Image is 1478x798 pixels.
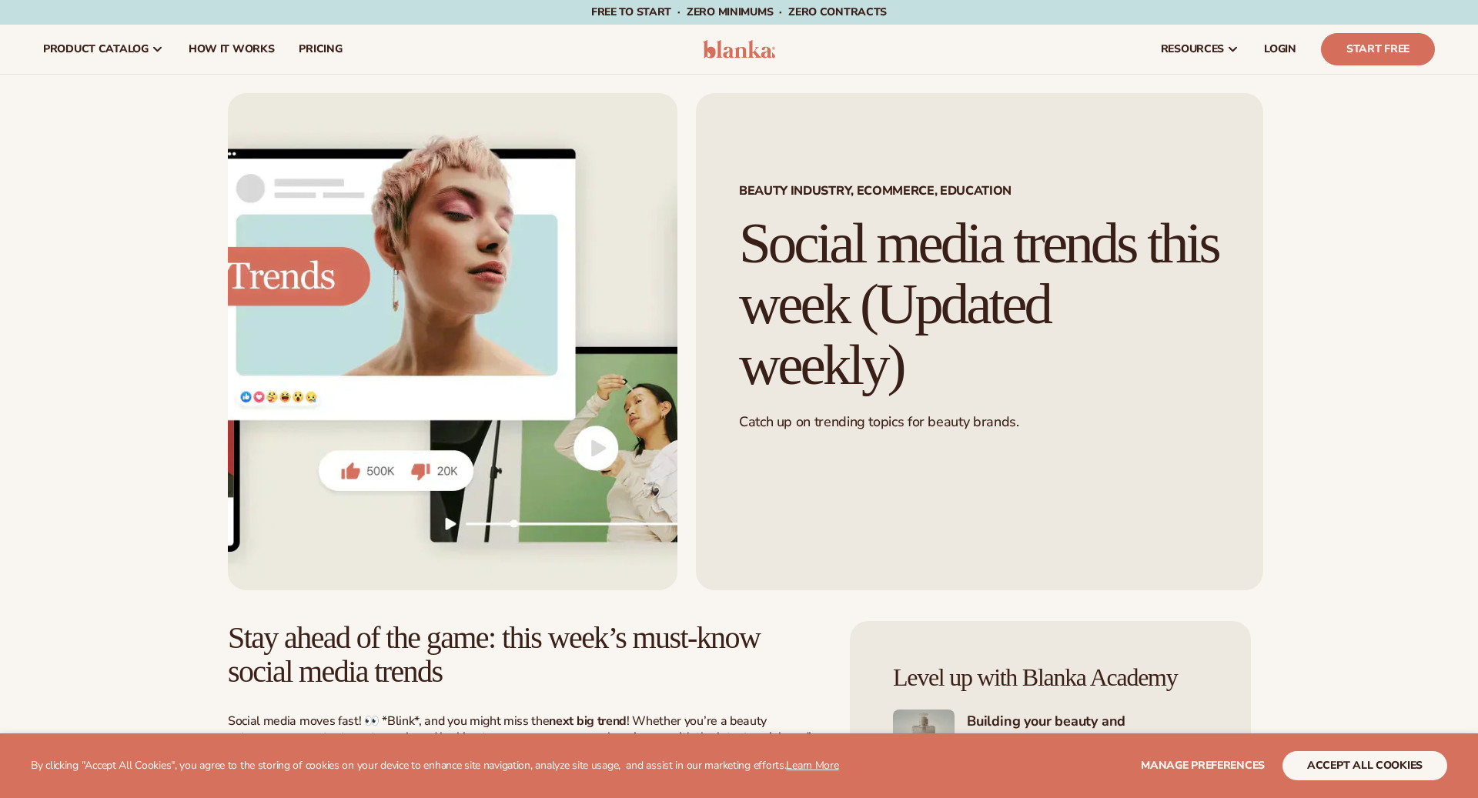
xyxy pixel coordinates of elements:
[43,43,149,55] span: product catalog
[1141,751,1265,780] button: Manage preferences
[228,93,677,590] img: Social media trends this week (Updated weekly)
[1252,25,1309,74] a: LOGIN
[228,621,820,689] h2: Stay ahead of the game: this week’s must-know social media trends
[1161,43,1224,55] span: resources
[286,25,354,74] a: pricing
[739,185,1220,197] span: Beauty Industry, Ecommerce, Education
[1264,43,1296,55] span: LOGIN
[1141,758,1265,773] span: Manage preferences
[703,40,776,58] img: logo
[1321,33,1435,65] a: Start Free
[893,710,1208,771] a: Shopify Image 7 Building your beauty and wellness brand with [PERSON_NAME]
[591,5,887,19] span: Free to start · ZERO minimums · ZERO contracts
[739,412,1018,431] span: Catch up on trending topics for beauty brands.
[1149,25,1252,74] a: resources
[189,43,275,55] span: How It Works
[893,710,955,771] img: Shopify Image 7
[549,713,627,730] strong: next big trend
[1282,751,1447,780] button: accept all cookies
[228,713,820,761] p: Social media moves fast! 👀 *Blink*, and you might miss the ! Whether you’re a beauty entrepreneur...
[786,758,838,773] a: Learn More
[739,213,1220,395] h1: Social media trends this week (Updated weekly)
[176,25,287,74] a: How It Works
[893,664,1208,691] h4: Level up with Blanka Academy
[31,25,176,74] a: product catalog
[31,760,839,773] p: By clicking "Accept All Cookies", you agree to the storing of cookies on your device to enhance s...
[299,43,342,55] span: pricing
[967,713,1208,768] h4: Building your beauty and wellness brand with [PERSON_NAME]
